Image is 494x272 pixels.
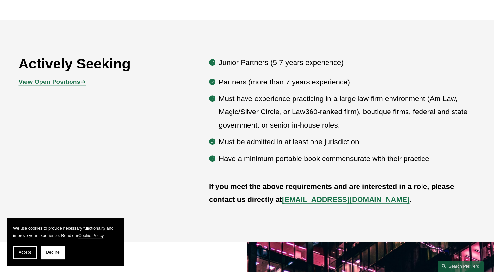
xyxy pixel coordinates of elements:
[219,135,476,148] p: Must be admitted in at least one jurisdiction
[13,246,37,259] button: Accept
[19,78,86,85] a: View Open Positions➔
[219,92,476,132] p: Must have experience practicing in a large law firm environment (Am Law, Magic/Silver Circle, or ...
[219,152,476,165] p: Have a minimum portable book commensurate with their practice
[46,250,60,255] span: Decline
[41,246,65,259] button: Decline
[219,76,476,89] p: Partners (more than 7 years experience)
[19,78,80,85] strong: View Open Positions
[219,56,476,69] p: Junior Partners (5-7 years experience)
[209,182,456,204] strong: If you meet the above requirements and are interested in a role, please contact us directly at
[78,233,104,238] a: Cookie Policy
[282,195,410,204] a: [EMAIL_ADDRESS][DOMAIN_NAME]
[19,55,171,72] h2: Actively Seeking
[7,218,124,265] section: Cookie banner
[438,261,484,272] a: Search this site
[13,224,118,239] p: We use cookies to provide necessary functionality and improve your experience. Read our .
[19,78,86,85] span: ➔
[19,250,31,255] span: Accept
[409,195,411,204] strong: .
